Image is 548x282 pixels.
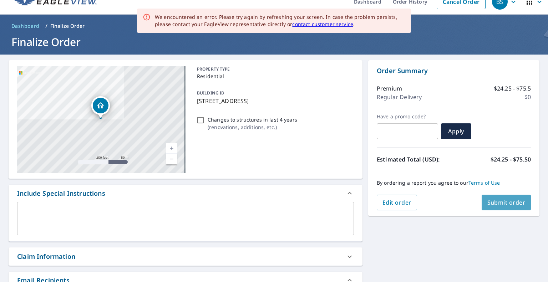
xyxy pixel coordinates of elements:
li: / [45,22,47,30]
a: Terms of Use [468,179,500,186]
p: BUILDING ID [197,90,224,96]
p: Premium [377,84,402,93]
label: Have a promo code? [377,113,438,120]
p: $24.25 - $75.50 [491,155,531,164]
p: Order Summary [377,66,531,76]
div: Include Special Instructions [17,189,105,198]
p: PROPERTY TYPE [197,66,351,72]
nav: breadcrumb [9,20,539,32]
button: Apply [441,123,471,139]
p: By ordering a report you agree to our [377,180,531,186]
p: Changes to structures in last 4 years [208,116,297,123]
p: ( renovations, additions, etc. ) [208,123,297,131]
p: Regular Delivery [377,93,422,101]
h1: Finalize Order [9,35,539,49]
p: Finalize Order [50,22,85,30]
div: Dropped pin, building 1, Residential property, 258 Carmarthen Way Granville, OH 43023 [91,96,110,118]
span: Edit order [382,199,411,206]
div: We encountered an error. Please try again by refreshing your screen. In case the problem persists... [155,14,405,28]
a: contact customer service [292,21,353,27]
p: [STREET_ADDRESS] [197,97,351,105]
a: Dashboard [9,20,42,32]
p: $0 [524,93,531,101]
span: Apply [447,127,466,135]
span: Dashboard [11,22,40,30]
button: Submit order [482,195,531,210]
div: Include Special Instructions [9,185,362,202]
span: Submit order [487,199,526,206]
p: Residential [197,72,351,80]
div: Claim Information [17,252,75,261]
p: $24.25 - $75.5 [494,84,531,93]
a: Current Level 17, Zoom In [166,143,177,154]
p: Estimated Total (USD): [377,155,454,164]
a: Current Level 17, Zoom Out [166,154,177,164]
button: Edit order [377,195,417,210]
div: Claim Information [9,247,362,266]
